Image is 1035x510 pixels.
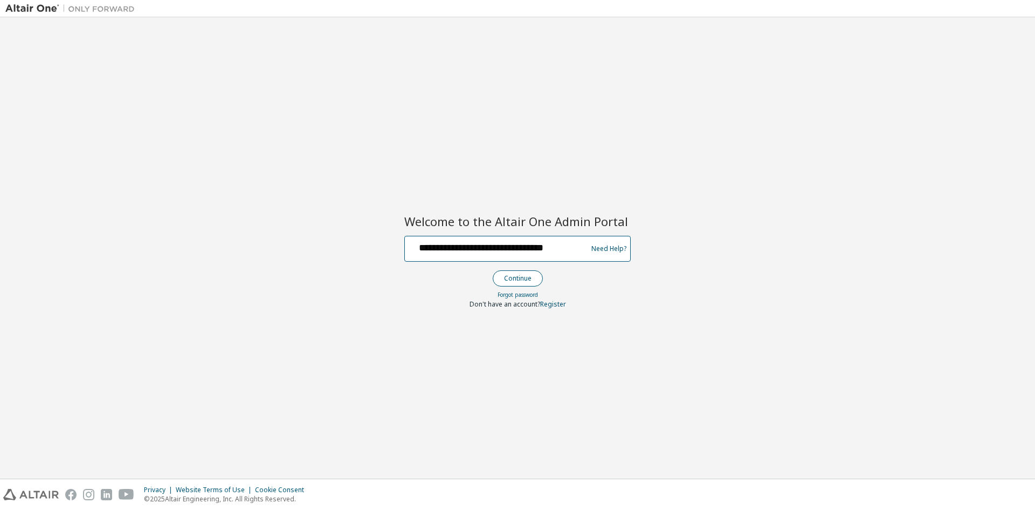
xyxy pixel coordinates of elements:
img: youtube.svg [119,489,134,500]
h2: Welcome to the Altair One Admin Portal [404,214,631,229]
img: instagram.svg [83,489,94,500]
a: Register [540,300,566,309]
span: Don't have an account? [470,300,540,309]
div: Website Terms of Use [176,486,255,494]
img: linkedin.svg [101,489,112,500]
button: Continue [493,270,543,287]
a: Need Help? [591,248,626,249]
img: altair_logo.svg [3,489,59,500]
div: Cookie Consent [255,486,310,494]
a: Forgot password [498,291,538,298]
img: facebook.svg [65,489,77,500]
div: Privacy [144,486,176,494]
p: © 2025 Altair Engineering, Inc. All Rights Reserved. [144,494,310,504]
img: Altair One [5,3,140,14]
